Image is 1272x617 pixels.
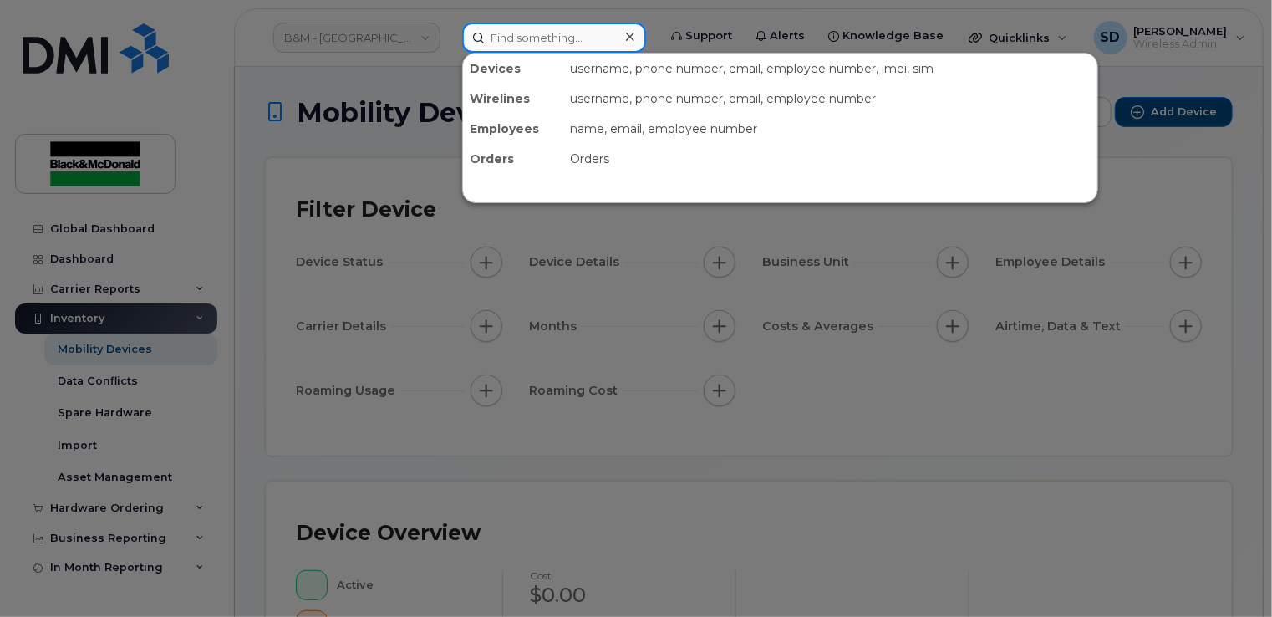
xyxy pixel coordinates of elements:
[463,54,563,84] div: Devices
[563,54,1097,84] div: username, phone number, email, employee number, imei, sim
[463,144,563,174] div: Orders
[563,84,1097,114] div: username, phone number, email, employee number
[563,144,1097,174] div: Orders
[463,114,563,144] div: Employees
[463,84,563,114] div: Wirelines
[563,114,1097,144] div: name, email, employee number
